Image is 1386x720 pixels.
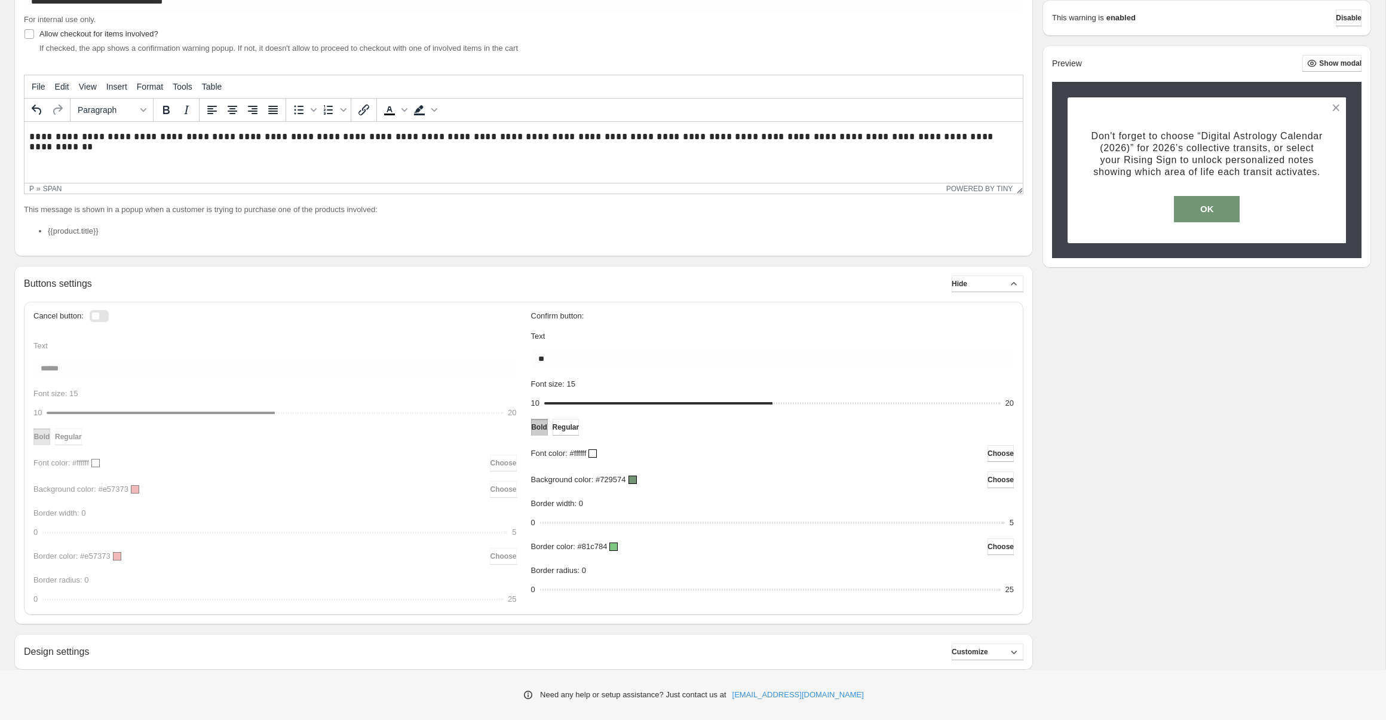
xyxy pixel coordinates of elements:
[48,225,1023,237] li: {{product.title}}
[173,82,192,91] span: Tools
[531,379,575,388] span: Font size: 15
[24,122,1023,183] iframe: Rich Text Area
[988,445,1014,462] button: Choose
[531,311,1014,321] h3: Confirm button:
[531,448,587,459] p: Font color: #ffffff
[988,542,1014,552] span: Choose
[36,185,41,193] div: »
[531,518,535,527] span: 0
[1005,397,1014,409] div: 20
[1302,55,1362,72] button: Show modal
[106,82,127,91] span: Insert
[73,100,151,120] button: Formats
[952,644,1023,660] button: Customize
[39,29,158,38] span: Allow checkout for items involved?
[1174,196,1240,222] button: OK
[202,82,222,91] span: Table
[952,275,1023,292] button: Hide
[952,279,967,289] span: Hide
[354,100,374,120] button: Insert/edit link
[156,100,176,120] button: Bold
[531,422,547,432] span: Bold
[1091,131,1323,177] span: Don't forget to choose “Digital Astrology Calendar (2026)” for 2026’s collective transits, or sel...
[176,100,197,120] button: Italic
[222,100,243,120] button: Align center
[32,82,45,91] span: File
[47,100,68,120] button: Redo
[553,419,579,436] button: Regular
[531,585,535,594] span: 0
[137,82,163,91] span: Format
[553,422,579,432] span: Regular
[24,15,96,24] span: For internal use only.
[27,100,47,120] button: Undo
[379,100,409,120] div: Text color
[1052,12,1104,24] p: This warning is
[946,185,1013,193] a: Powered by Tiny
[1106,12,1136,24] strong: enabled
[952,647,988,657] span: Customize
[43,185,62,193] div: span
[1336,10,1362,26] button: Disable
[78,105,136,115] span: Paragraph
[289,100,318,120] div: Bullet list
[1319,59,1362,68] span: Show modal
[531,541,608,553] p: Border color: #81c784
[531,332,545,341] span: Text
[988,475,1014,485] span: Choose
[988,538,1014,555] button: Choose
[409,100,439,120] div: Background color
[988,449,1014,458] span: Choose
[55,82,69,91] span: Edit
[732,689,864,701] a: [EMAIL_ADDRESS][DOMAIN_NAME]
[1005,584,1014,596] div: 25
[1052,59,1082,69] h2: Preview
[1336,13,1362,23] span: Disable
[988,471,1014,488] button: Choose
[243,100,263,120] button: Align right
[24,646,89,657] h2: Design settings
[531,474,626,486] p: Background color: #729574
[263,100,283,120] button: Justify
[531,566,587,575] span: Border radius: 0
[318,100,348,120] div: Numbered list
[24,278,92,289] h2: Buttons settings
[33,311,84,321] h3: Cancel button:
[24,204,1023,216] p: This message is shown in a popup when a customer is trying to purchase one of the products involved:
[39,44,518,53] span: If checked, the app shows a confirmation warning popup. If not, it doesn't allow to proceed to ch...
[531,419,548,436] button: Bold
[1010,517,1014,529] div: 5
[1013,183,1023,194] div: Resize
[29,185,34,193] div: p
[202,100,222,120] button: Align left
[79,82,97,91] span: View
[531,499,583,508] span: Border width: 0
[531,399,539,408] span: 10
